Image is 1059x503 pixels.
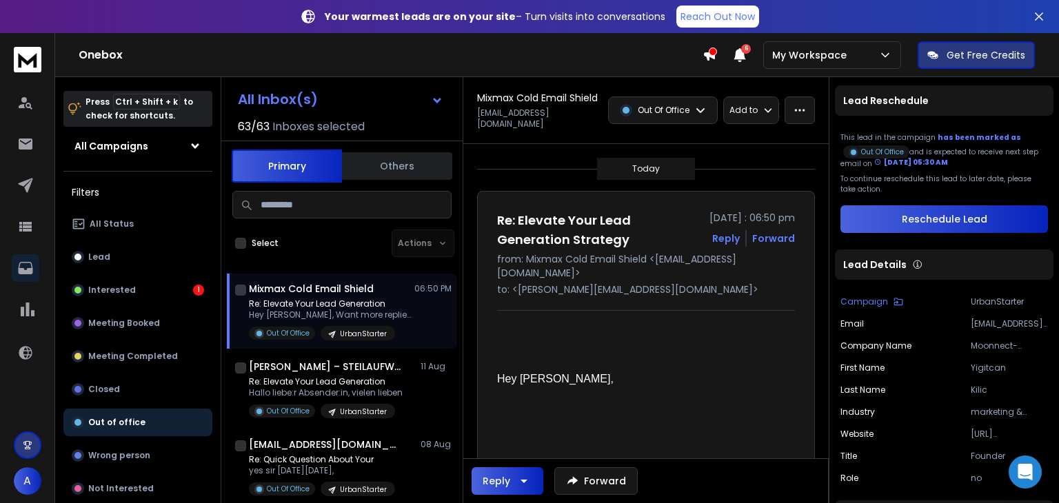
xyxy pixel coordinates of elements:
button: Lead [63,243,212,271]
p: Press to check for shortcuts. [85,95,193,123]
p: Out Of Office [638,105,689,116]
p: marketing & advertising [971,407,1048,418]
button: Reschedule Lead [840,205,1048,233]
strong: Your warmest leads are on your site [325,10,516,23]
p: yes sir [DATE][DATE], [249,465,395,476]
h1: All Campaigns [74,139,148,153]
p: Out Of Office [861,147,904,157]
button: Wrong person [63,442,212,469]
p: [DATE] : 06:50 pm [709,211,795,225]
p: Email [840,318,864,329]
p: Out Of Office [267,484,310,494]
button: Reply [712,232,740,245]
p: Lead [88,251,110,263]
span: Ctrl + Shift + k [113,94,180,110]
h1: [EMAIL_ADDRESS][DOMAIN_NAME] [249,438,401,451]
p: Moonnect- Influencer Marketing Agency [971,340,1048,351]
button: Reply [472,467,543,495]
div: Reply [483,474,510,488]
p: Hallo liebe:r Absender:in, vielen lieben [249,387,403,398]
h3: Inboxes selected [272,119,365,135]
p: 11 Aug [421,361,452,372]
span: has been marked as [938,132,1021,143]
p: UrbanStarter [340,484,387,495]
button: All Campaigns [63,132,212,160]
p: role [840,473,858,484]
p: – Turn visits into conversations [325,10,665,23]
span: 6 [741,44,751,54]
p: Hey [PERSON_NAME], Want more replies to [249,309,414,320]
p: Founder [971,451,1048,462]
p: Interested [88,285,136,296]
div: Forward [752,232,795,245]
p: Lead Reschedule [843,94,929,107]
p: Not Interested [88,483,154,494]
h1: Mixmax Cold Email Shield [477,91,598,105]
p: UrbanStarter [971,296,1048,307]
p: Today [632,163,660,174]
div: Open Intercom Messenger [1009,455,1042,489]
p: Campaign [840,296,888,307]
p: from: Mixmax Cold Email Shield <[EMAIL_ADDRESS][DOMAIN_NAME]> [497,252,795,280]
p: [EMAIL_ADDRESS][DOMAIN_NAME] [477,107,600,130]
a: Reach Out Now [676,6,759,28]
button: Not Interested [63,475,212,502]
p: Last Name [840,384,885,396]
p: Out of office [88,417,145,428]
button: Out of office [63,409,212,436]
p: Lead Details [843,258,907,271]
button: A [14,467,41,495]
div: [DATE] 05:30 AM [874,157,948,167]
p: Reach Out Now [680,10,755,23]
p: Re: Elevate Your Lead Generation [249,376,403,387]
p: Meeting Booked [88,318,160,329]
p: no [971,473,1048,484]
p: Kilic [971,384,1048,396]
p: title [840,451,857,462]
p: First Name [840,362,885,373]
h1: Onebox [79,47,703,63]
p: Out Of Office [267,328,310,338]
p: Yigitcan [971,362,1048,373]
button: Forward [554,467,638,495]
h1: Re: Elevate Your Lead Generation Strategy [497,211,701,249]
button: Others [342,151,452,181]
button: Campaign [840,296,903,307]
p: to: <[PERSON_NAME][EMAIL_ADDRESS][DOMAIN_NAME]> [497,283,795,296]
button: Meeting Completed [63,342,212,370]
p: My Workspace [772,48,852,62]
h3: Filters [63,183,212,202]
h1: Mixmax Cold Email Shield [249,282,374,296]
p: Add to [729,105,758,116]
div: 1 [193,285,204,296]
button: All Status [63,210,212,238]
p: Wrong person [88,450,150,461]
button: Get Free Credits [918,41,1035,69]
p: 08 Aug [421,439,452,450]
label: Select [252,238,279,249]
button: All Inbox(s) [227,85,454,113]
button: Closed [63,376,212,403]
p: To continue reschedule this lead to later date, please take action. [840,174,1048,194]
p: Re: Quick Question About Your [249,454,395,465]
p: UrbanStarter [340,329,387,339]
p: Meeting Completed [88,351,178,362]
p: Get Free Credits [947,48,1025,62]
button: Primary [232,150,342,183]
p: [EMAIL_ADDRESS][DOMAIN_NAME] [971,318,1048,329]
p: website [840,429,874,440]
p: 06:50 PM [414,283,452,294]
img: logo [14,47,41,72]
p: Re: Elevate Your Lead Generation [249,298,414,309]
p: All Status [90,218,134,229]
button: Interested1 [63,276,212,304]
p: Out Of Office [267,406,310,416]
div: Hey [PERSON_NAME], [497,372,784,387]
h1: [PERSON_NAME] – STEILAUFWAERTS [249,360,401,373]
p: [URL][DOMAIN_NAME] [971,429,1048,440]
p: Closed [88,384,120,395]
div: This lead in the campaign and is expected to receive next step email on [840,132,1048,168]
